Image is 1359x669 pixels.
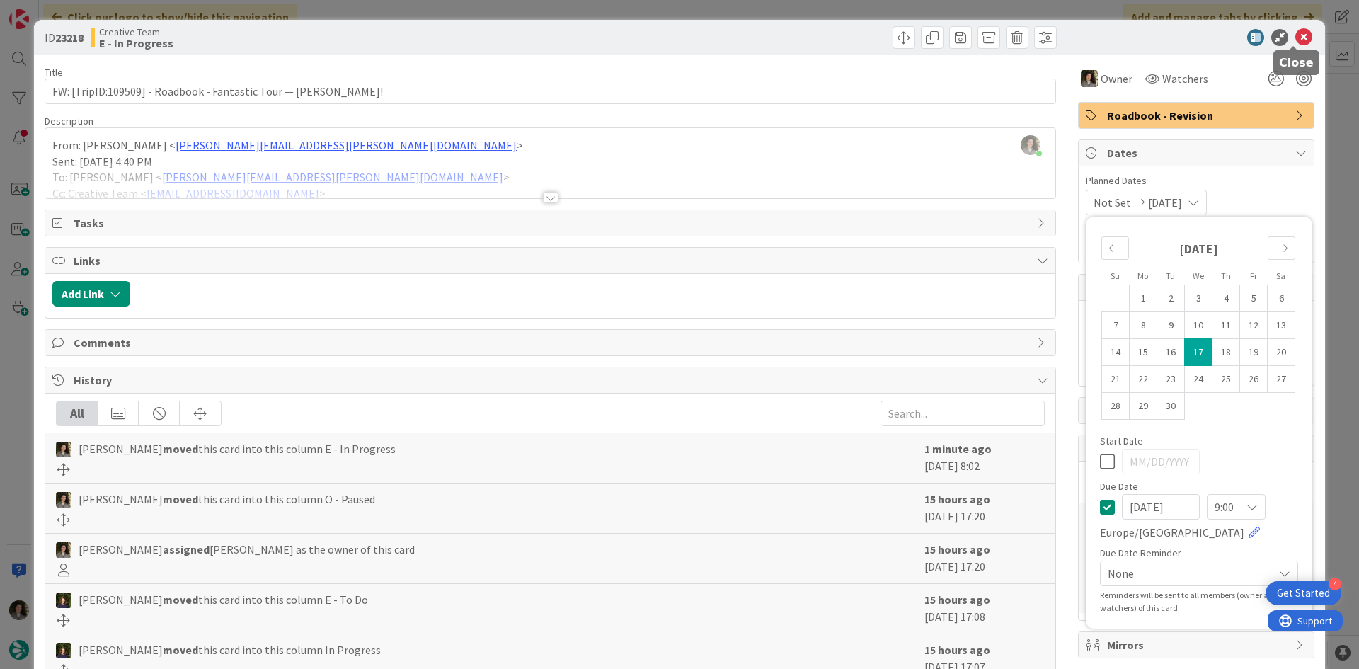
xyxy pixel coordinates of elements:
span: [PERSON_NAME] [PERSON_NAME] as the owner of this card [79,541,415,558]
td: Choose Friday, 09/19/2025 12:00 as your check-in date. It’s available. [1240,339,1268,366]
b: 15 hours ago [924,643,990,657]
small: Sa [1276,270,1285,281]
td: Choose Thursday, 09/04/2025 12:00 as your check-in date. It’s available. [1212,285,1240,312]
span: Not Set [1094,194,1131,211]
td: Choose Wednesday, 09/10/2025 12:00 as your check-in date. It’s available. [1185,312,1212,339]
td: Choose Thursday, 09/18/2025 12:00 as your check-in date. It’s available. [1212,339,1240,366]
h5: Close [1279,56,1314,69]
div: [DATE] 17:20 [924,491,1045,526]
span: Support [30,2,64,19]
span: Mirrors [1107,636,1288,653]
div: [DATE] 17:20 [924,541,1045,576]
span: [PERSON_NAME] this card into this column E - In Progress [79,440,396,457]
td: Choose Wednesday, 09/24/2025 12:00 as your check-in date. It’s available. [1185,366,1212,393]
img: MC [56,593,71,608]
button: Add Link [52,281,130,307]
img: MS [56,492,71,508]
td: Choose Saturday, 09/13/2025 12:00 as your check-in date. It’s available. [1268,312,1295,339]
span: Due Date [1100,481,1138,491]
img: MS [56,442,71,457]
p: Sent: [DATE] 4:40 PM [52,154,1048,170]
span: Dates [1107,144,1288,161]
b: moved [163,643,198,657]
b: moved [163,492,198,506]
span: Start Date [1100,436,1143,446]
div: All [57,401,98,425]
b: assigned [163,542,210,556]
td: Choose Friday, 09/12/2025 12:00 as your check-in date. It’s available. [1240,312,1268,339]
td: Choose Friday, 09/26/2025 12:00 as your check-in date. It’s available. [1240,366,1268,393]
span: Roadbook - Revision [1107,107,1288,124]
img: MS [56,542,71,558]
span: Links [74,252,1030,269]
span: Comments [74,334,1030,351]
span: 9:00 [1215,497,1234,517]
span: [DATE] [1148,194,1182,211]
div: Open Get Started checklist, remaining modules: 4 [1266,581,1341,605]
td: Choose Tuesday, 09/09/2025 12:00 as your check-in date. It’s available. [1157,312,1185,339]
td: Selected as end date. Wednesday, 09/17/2025 12:00 [1185,339,1212,366]
span: ID [45,29,84,46]
div: [DATE] 8:02 [924,440,1045,476]
span: [PERSON_NAME] this card into this column E - To Do [79,591,368,608]
span: Creative Team [99,26,173,38]
b: moved [163,593,198,607]
b: moved [163,442,198,456]
td: Choose Tuesday, 09/02/2025 12:00 as your check-in date. It’s available. [1157,285,1185,312]
b: E - In Progress [99,38,173,49]
span: Due Date Reminder [1100,548,1181,558]
small: Fr [1250,270,1257,281]
td: Choose Monday, 09/22/2025 12:00 as your check-in date. It’s available. [1130,366,1157,393]
td: Choose Monday, 09/08/2025 12:00 as your check-in date. It’s available. [1130,312,1157,339]
label: Title [45,66,63,79]
td: Choose Sunday, 09/28/2025 12:00 as your check-in date. It’s available. [1102,393,1130,420]
small: Tu [1166,270,1175,281]
b: 1 minute ago [924,442,992,456]
b: 15 hours ago [924,593,990,607]
td: Choose Sunday, 09/21/2025 12:00 as your check-in date. It’s available. [1102,366,1130,393]
input: Search... [881,401,1045,426]
td: Choose Saturday, 09/06/2025 12:00 as your check-in date. It’s available. [1268,285,1295,312]
td: Choose Tuesday, 09/16/2025 12:00 as your check-in date. It’s available. [1157,339,1185,366]
div: Calendar [1086,224,1311,436]
img: MC [56,643,71,658]
span: None [1108,564,1266,583]
td: Choose Sunday, 09/14/2025 12:00 as your check-in date. It’s available. [1102,339,1130,366]
td: Choose Monday, 09/29/2025 12:00 as your check-in date. It’s available. [1130,393,1157,420]
td: Choose Tuesday, 09/30/2025 12:00 as your check-in date. It’s available. [1157,393,1185,420]
div: Get Started [1277,586,1330,600]
img: EtGf2wWP8duipwsnFX61uisk7TBOWsWe.jpg [1021,135,1040,155]
input: MM/DD/YYYY [1122,449,1200,474]
span: Europe/[GEOGRAPHIC_DATA] [1100,524,1244,541]
td: Choose Thursday, 09/11/2025 12:00 as your check-in date. It’s available. [1212,312,1240,339]
div: Move backward to switch to the previous month. [1101,236,1129,260]
td: Choose Tuesday, 09/23/2025 12:00 as your check-in date. It’s available. [1157,366,1185,393]
img: MS [1081,70,1098,87]
span: Planned Dates [1086,173,1307,188]
b: 15 hours ago [924,492,990,506]
div: Reminders will be sent to all members (owner and watchers) of this card. [1100,589,1298,614]
td: Choose Saturday, 09/20/2025 12:00 as your check-in date. It’s available. [1268,339,1295,366]
p: From: [PERSON_NAME] < > [52,137,1048,154]
span: Watchers [1162,70,1208,87]
input: MM/DD/YYYY [1122,494,1200,520]
td: Choose Sunday, 09/07/2025 12:00 as your check-in date. It’s available. [1102,312,1130,339]
small: Th [1221,270,1231,281]
td: Choose Monday, 09/01/2025 12:00 as your check-in date. It’s available. [1130,285,1157,312]
strong: [DATE] [1179,241,1218,257]
span: Owner [1101,70,1132,87]
div: Move forward to switch to the next month. [1268,236,1295,260]
small: We [1193,270,1204,281]
span: Description [45,115,93,127]
input: type card name here... [45,79,1056,104]
td: Choose Thursday, 09/25/2025 12:00 as your check-in date. It’s available. [1212,366,1240,393]
span: Tasks [74,215,1030,231]
span: History [74,372,1030,389]
td: Choose Friday, 09/05/2025 12:00 as your check-in date. It’s available. [1240,285,1268,312]
b: 23218 [55,30,84,45]
td: Choose Saturday, 09/27/2025 12:00 as your check-in date. It’s available. [1268,366,1295,393]
b: 15 hours ago [924,542,990,556]
small: Su [1111,270,1120,281]
div: [DATE] 17:08 [924,591,1045,627]
td: Choose Wednesday, 09/03/2025 12:00 as your check-in date. It’s available. [1185,285,1212,312]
